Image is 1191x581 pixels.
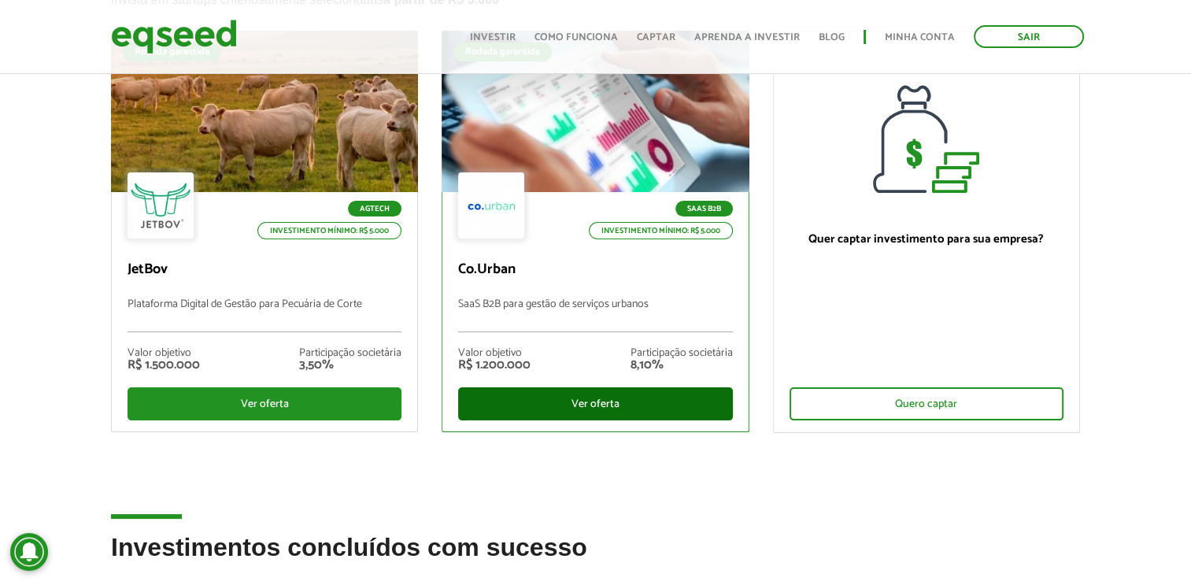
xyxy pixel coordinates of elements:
a: Captar [637,32,675,43]
div: Participação societária [299,348,401,359]
a: Quer captar investimento para sua empresa? Quero captar [773,31,1080,433]
a: Sair [974,25,1084,48]
p: Co.Urban [458,261,732,279]
a: Blog [819,32,845,43]
div: R$ 1.500.000 [128,359,200,372]
p: JetBov [128,261,401,279]
a: Minha conta [885,32,955,43]
a: Aprenda a investir [694,32,800,43]
a: Como funciona [534,32,618,43]
p: Quer captar investimento para sua empresa? [790,232,1063,246]
img: EqSeed [111,16,237,57]
a: Rodada garantida SaaS B2B Investimento mínimo: R$ 5.000 Co.Urban SaaS B2B para gestão de serviços... [442,31,749,432]
p: SaaS B2B [675,201,733,216]
p: Plataforma Digital de Gestão para Pecuária de Corte [128,298,401,332]
div: 3,50% [299,359,401,372]
div: R$ 1.200.000 [458,359,531,372]
div: Quero captar [790,387,1063,420]
div: 8,10% [631,359,733,372]
a: Investir [470,32,516,43]
div: Valor objetivo [128,348,200,359]
div: Ver oferta [128,387,401,420]
p: Agtech [348,201,401,216]
a: Rodada garantida Agtech Investimento mínimo: R$ 5.000 JetBov Plataforma Digital de Gestão para Pe... [111,31,418,432]
p: Investimento mínimo: R$ 5.000 [589,222,733,239]
div: Ver oferta [458,387,732,420]
p: SaaS B2B para gestão de serviços urbanos [458,298,732,332]
div: Participação societária [631,348,733,359]
p: Investimento mínimo: R$ 5.000 [257,222,401,239]
div: Valor objetivo [458,348,531,359]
